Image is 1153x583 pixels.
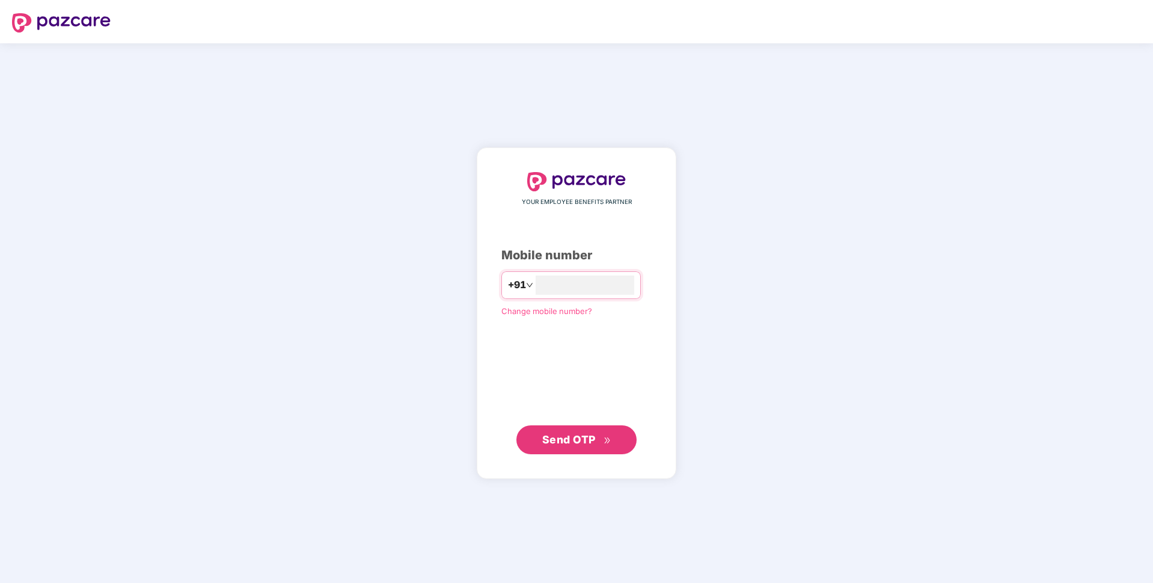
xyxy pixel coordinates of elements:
[12,13,111,32] img: logo
[604,437,611,445] span: double-right
[526,282,533,289] span: down
[542,433,596,446] span: Send OTP
[527,172,626,191] img: logo
[508,277,526,292] span: +91
[501,246,652,265] div: Mobile number
[501,306,592,316] a: Change mobile number?
[522,197,632,207] span: YOUR EMPLOYEE BENEFITS PARTNER
[516,425,637,454] button: Send OTPdouble-right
